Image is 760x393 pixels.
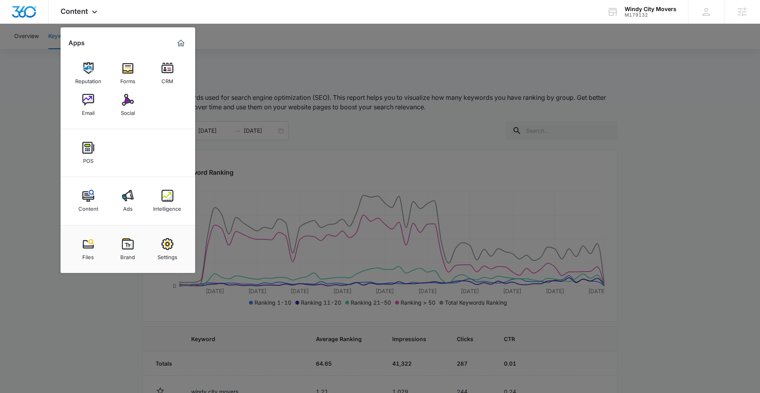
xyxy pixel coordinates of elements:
div: Brand [120,250,135,260]
div: Reputation [75,74,101,84]
a: CRM [152,58,182,88]
div: Settings [158,250,177,260]
img: tab_keywords_by_traffic_grey.svg [79,46,85,52]
span: Content [61,7,88,15]
a: Forms [113,58,143,88]
a: Email [73,90,103,120]
img: website_grey.svg [13,21,19,27]
a: Content [73,186,103,216]
div: Domain Overview [30,47,71,52]
div: CRM [161,74,173,84]
div: Content [78,202,98,212]
div: account id [625,12,676,18]
div: Keywords by Traffic [87,47,133,52]
h2: Apps [68,39,85,47]
a: Intelligence [152,186,182,216]
div: Files [82,250,94,260]
a: Settings [152,234,182,264]
div: Intelligence [153,202,181,212]
div: Domain: [DOMAIN_NAME] [21,21,87,27]
div: Ads [123,202,133,212]
img: tab_domain_overview_orange.svg [21,46,28,52]
div: Email [82,106,95,116]
a: Files [73,234,103,264]
a: Reputation [73,58,103,88]
a: POS [73,138,103,168]
img: logo_orange.svg [13,13,19,19]
a: Brand [113,234,143,264]
div: Forms [120,74,135,84]
a: Marketing 360® Dashboard [175,37,187,50]
div: account name [625,6,676,12]
a: Social [113,90,143,120]
div: v 4.0.25 [22,13,39,19]
div: Social [121,106,135,116]
a: Ads [113,186,143,216]
div: POS [83,154,93,164]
